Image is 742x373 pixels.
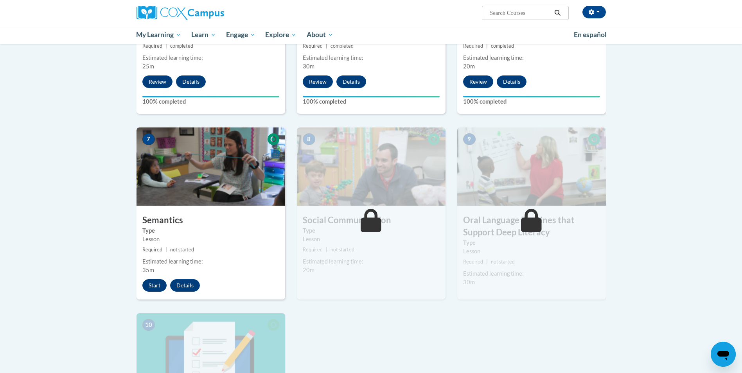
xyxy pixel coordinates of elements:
[221,26,261,44] a: Engage
[569,27,612,43] a: En español
[336,75,366,88] button: Details
[574,30,607,39] span: En español
[170,43,193,49] span: completed
[142,319,155,331] span: 10
[331,43,354,49] span: completed
[170,279,200,292] button: Details
[137,6,285,20] a: Cox Campus
[491,43,514,49] span: completed
[457,127,606,206] img: Course Image
[131,26,187,44] a: My Learning
[142,247,162,253] span: Required
[497,75,526,88] button: Details
[142,133,155,145] span: 7
[307,30,333,39] span: About
[142,257,279,266] div: Estimated learning time:
[331,247,354,253] span: not started
[303,226,440,235] label: Type
[303,257,440,266] div: Estimated learning time:
[303,97,440,106] label: 100% completed
[136,30,181,39] span: My Learning
[303,267,314,273] span: 20m
[463,133,476,145] span: 9
[463,269,600,278] div: Estimated learning time:
[489,8,552,18] input: Search Courses
[303,63,314,70] span: 30m
[463,247,600,256] div: Lesson
[137,127,285,206] img: Course Image
[463,54,600,62] div: Estimated learning time:
[260,26,302,44] a: Explore
[142,75,172,88] button: Review
[463,97,600,106] label: 100% completed
[486,259,488,265] span: |
[326,247,327,253] span: |
[137,6,224,20] img: Cox Campus
[303,247,323,253] span: Required
[142,63,154,70] span: 25m
[303,54,440,62] div: Estimated learning time:
[186,26,221,44] a: Learn
[165,247,167,253] span: |
[142,54,279,62] div: Estimated learning time:
[457,214,606,239] h3: Oral Language Routines that Support Deep Literacy
[265,30,296,39] span: Explore
[463,279,475,285] span: 30m
[142,97,279,106] label: 100% completed
[486,43,488,49] span: |
[297,214,446,226] h3: Social Communication
[711,342,736,367] iframe: Button to launch messaging window
[463,75,493,88] button: Review
[142,226,279,235] label: Type
[303,133,315,145] span: 8
[137,214,285,226] h3: Semantics
[326,43,327,49] span: |
[463,96,600,97] div: Your progress
[176,75,206,88] button: Details
[142,235,279,244] div: Lesson
[297,127,446,206] img: Course Image
[142,267,154,273] span: 35m
[302,26,338,44] a: About
[142,43,162,49] span: Required
[491,259,515,265] span: not started
[165,43,167,49] span: |
[463,259,483,265] span: Required
[125,26,618,44] div: Main menu
[226,30,255,39] span: Engage
[191,30,216,39] span: Learn
[582,6,606,18] button: Account Settings
[463,43,483,49] span: Required
[303,235,440,244] div: Lesson
[142,96,279,97] div: Your progress
[463,239,600,247] label: Type
[170,247,194,253] span: not started
[142,279,167,292] button: Start
[463,63,475,70] span: 20m
[552,8,563,18] button: Search
[303,75,333,88] button: Review
[303,43,323,49] span: Required
[303,96,440,97] div: Your progress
